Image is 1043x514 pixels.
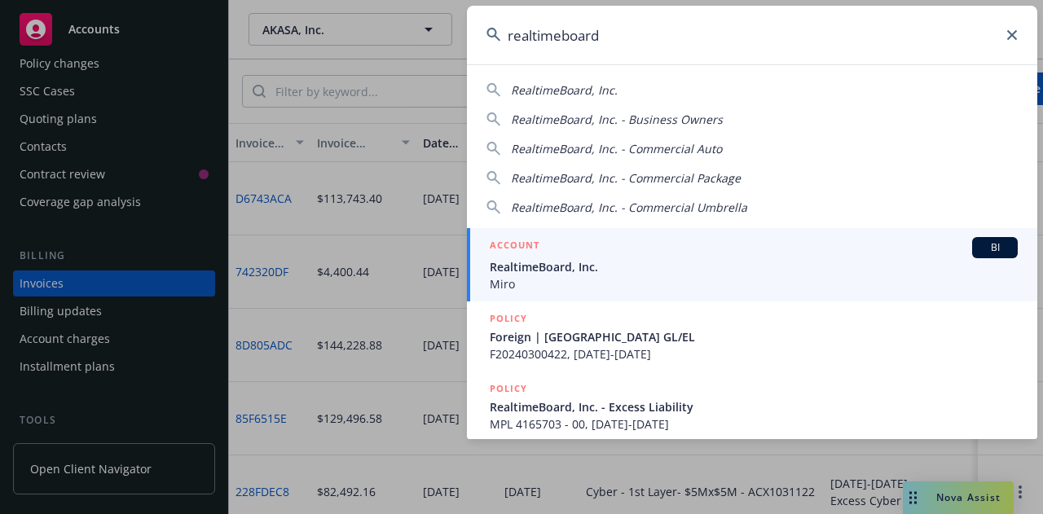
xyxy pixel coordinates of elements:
span: MPL 4165703 - 00, [DATE]-[DATE] [490,415,1018,433]
h5: ACCOUNT [490,237,539,257]
span: RealtimeBoard, Inc. - Business Owners [511,112,723,127]
span: RealtimeBoard, Inc. - Commercial Auto [511,141,722,156]
span: Foreign | [GEOGRAPHIC_DATA] GL/EL [490,328,1018,345]
span: Miro [490,275,1018,292]
a: POLICYForeign | [GEOGRAPHIC_DATA] GL/ELF20240300422, [DATE]-[DATE] [467,301,1037,371]
a: POLICYRealtimeBoard, Inc. - Excess LiabilityMPL 4165703 - 00, [DATE]-[DATE] [467,371,1037,442]
span: RealtimeBoard, Inc. [490,258,1018,275]
h5: POLICY [490,310,527,327]
span: RealtimeBoard, Inc. [511,82,618,98]
h5: POLICY [490,380,527,397]
span: RealtimeBoard, Inc. - Commercial Umbrella [511,200,747,215]
span: RealtimeBoard, Inc. - Commercial Package [511,170,741,186]
input: Search... [467,6,1037,64]
span: F20240300422, [DATE]-[DATE] [490,345,1018,362]
a: ACCOUNTBIRealtimeBoard, Inc.Miro [467,228,1037,301]
span: BI [979,240,1011,255]
span: RealtimeBoard, Inc. - Excess Liability [490,398,1018,415]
